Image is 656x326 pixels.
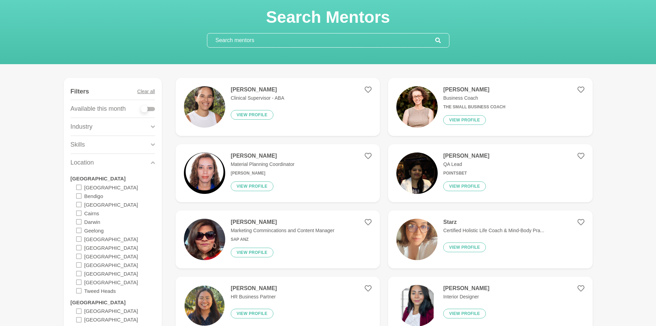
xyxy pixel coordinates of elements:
[231,110,273,120] button: View profile
[443,161,489,168] p: QA Lead
[231,219,334,226] h4: [PERSON_NAME]
[84,307,138,315] label: [GEOGRAPHIC_DATA]
[443,152,489,159] h4: [PERSON_NAME]
[71,158,94,167] p: Location
[443,309,486,318] button: View profile
[443,219,544,226] h4: Starz
[231,293,277,300] p: HR Business Partner
[443,293,489,300] p: Interior Designer
[231,237,334,242] h6: SAP ANZ
[71,140,85,149] p: Skills
[231,248,273,257] button: View profile
[84,243,138,252] label: [GEOGRAPHIC_DATA]
[231,86,284,93] h4: [PERSON_NAME]
[231,309,273,318] button: View profile
[176,78,380,136] a: [PERSON_NAME]Clinical Supervisor - ABAView profile
[84,217,101,226] label: Darwin
[443,105,505,110] h6: The Small Business Coach
[184,219,225,260] img: aa23f5878ab499289e4fcd759c0b7f51d43bf30b-1200x1599.jpg
[388,210,592,268] a: StarzCertified Holistic Life Coach & Mind-Body Pra...View profile
[207,33,435,47] input: Search mentors
[231,227,334,234] p: Marketing Commincations and Content Manager
[396,86,438,128] img: 9f1299b5b555db0849b884ac6357c89f80fdea5b-1365x2048.jpg
[231,161,294,168] p: Material Planning Coordinator
[84,252,138,260] label: [GEOGRAPHIC_DATA]
[231,152,294,159] h4: [PERSON_NAME]
[84,209,99,217] label: Cairns
[84,183,138,191] label: [GEOGRAPHIC_DATA]
[388,78,592,136] a: [PERSON_NAME]Business CoachThe Small Business CoachView profile
[231,171,294,176] h6: [PERSON_NAME]
[176,210,380,268] a: [PERSON_NAME]Marketing Commincations and Content ManagerSAP ANZView profile
[184,86,225,128] img: 3ec1c6f16f6e53bb541a78325fe61d53914585eb-1170x1733.jpg
[396,219,438,260] img: ec11b24c0aac152775f8df71426d334388dc0d10-1080x1920.jpg
[443,181,486,191] button: View profile
[71,174,126,183] label: [GEOGRAPHIC_DATA]
[84,191,103,200] label: Bendigo
[396,152,438,194] img: 46141e2bfef17d16c935f9c4a80915b9e6c4570d-512x512.png
[71,88,89,96] h4: Filters
[84,278,138,286] label: [GEOGRAPHIC_DATA]
[184,152,225,194] img: eb61345ad79f4ce0dd571a67faf76c79642511a2-1079x1155.jpg
[388,144,592,202] a: [PERSON_NAME]QA LeadPointsbetView profile
[443,95,505,102] p: Business Coach
[137,83,155,100] button: Clear all
[231,285,277,292] h4: [PERSON_NAME]
[71,298,126,306] label: [GEOGRAPHIC_DATA]
[443,171,489,176] h6: Pointsbet
[84,315,138,324] label: [GEOGRAPHIC_DATA]
[443,243,486,252] button: View profile
[84,260,138,269] label: [GEOGRAPHIC_DATA]
[443,227,544,234] p: Certified Holistic Life Coach & Mind-Body Pra...
[231,181,273,191] button: View profile
[71,122,93,131] p: Industry
[84,200,138,209] label: [GEOGRAPHIC_DATA]
[443,86,505,93] h4: [PERSON_NAME]
[443,115,486,125] button: View profile
[84,269,138,278] label: [GEOGRAPHIC_DATA]
[84,235,138,243] label: [GEOGRAPHIC_DATA]
[84,286,116,295] label: Tweed Heads
[443,285,489,292] h4: [PERSON_NAME]
[71,104,126,113] p: Available this month
[231,95,284,102] p: Clinical Supervisor - ABA
[176,144,380,202] a: [PERSON_NAME]Material Planning Coordinator[PERSON_NAME]View profile
[207,7,449,28] h1: Search Mentors
[84,226,104,235] label: Geelong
